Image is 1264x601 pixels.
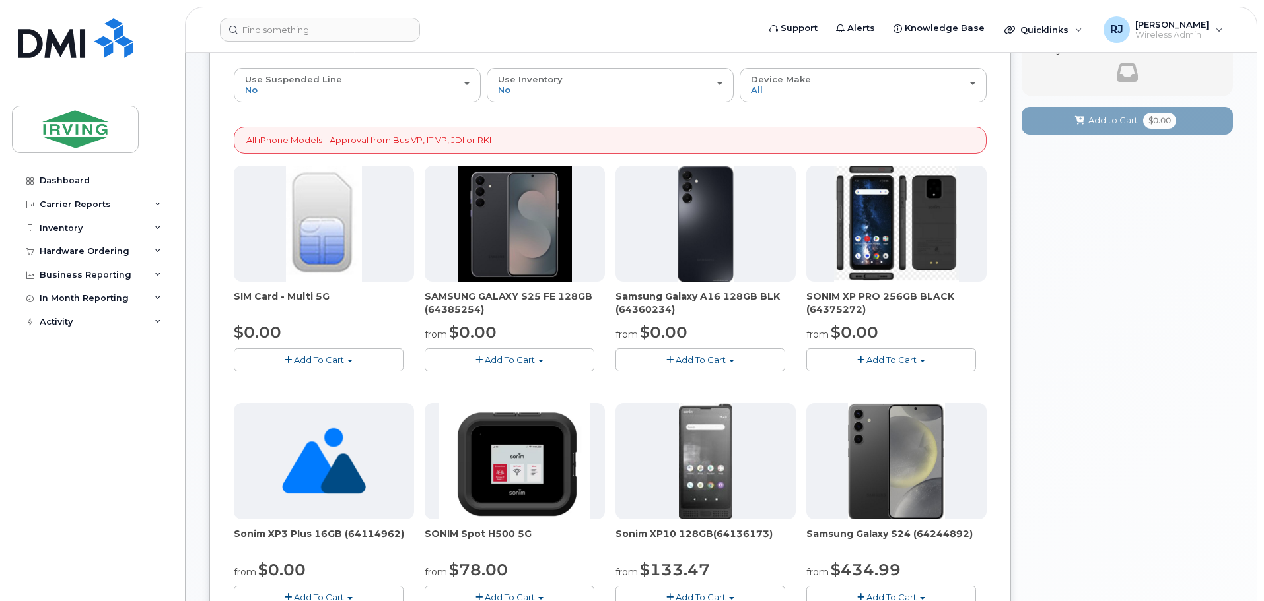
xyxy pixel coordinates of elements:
[760,15,827,42] a: Support
[1022,107,1233,134] button: Add to Cart $0.00
[439,403,590,519] img: SONIM.png
[425,527,605,554] div: SONIM Spot H500 5G
[1110,22,1123,38] span: RJ
[678,166,734,282] img: A16_-_JDI.png
[245,74,342,84] span: Use Suspended Line
[234,68,481,102] button: Use Suspended Line No
[751,74,811,84] span: Device Make
[425,329,447,340] small: from
[245,84,258,95] span: No
[487,68,734,102] button: Use Inventory No
[234,566,256,578] small: from
[449,323,497,342] span: $0.00
[905,22,985,35] span: Knowledge Base
[498,84,510,95] span: No
[425,566,447,578] small: from
[848,403,945,519] img: s24.jpg
[806,527,987,554] div: Samsung Galaxy S24 (64244892)
[615,566,638,578] small: from
[781,22,818,35] span: Support
[425,348,594,371] button: Add To Cart
[282,403,366,519] img: no_image_found-2caef05468ed5679b831cfe6fc140e25e0c280774317ffc20a367ab7fd17291e.png
[485,354,535,365] span: Add To Cart
[847,22,875,35] span: Alerts
[1135,19,1209,30] span: [PERSON_NAME]
[806,566,829,578] small: from
[751,84,763,95] span: All
[1094,16,1232,43] div: Ryan Johnson
[679,403,732,519] img: XP10.jpg
[640,560,710,579] span: $133.47
[234,527,414,554] div: Sonim XP3 Plus 16GB (64114962)
[806,348,976,371] button: Add To Cart
[286,166,361,282] img: 00D627D4-43E9-49B7-A367-2C99342E128C.jpg
[834,166,958,282] img: SONIM_XP_PRO_-_JDIRVING.png
[294,354,344,365] span: Add To Cart
[806,290,987,316] div: SONIM XP PRO 256GB BLACK (64375272)
[234,348,404,371] button: Add To Cart
[615,290,796,316] div: Samsung Galaxy A16 128GB BLK (64360234)
[234,290,414,316] div: SIM Card - Multi 5G
[1088,114,1138,127] span: Add to Cart
[640,323,687,342] span: $0.00
[458,166,572,282] img: image-20250915-182548.jpg
[258,560,306,579] span: $0.00
[827,15,884,42] a: Alerts
[866,354,917,365] span: Add To Cart
[831,560,901,579] span: $434.99
[676,354,726,365] span: Add To Cart
[884,15,994,42] a: Knowledge Base
[425,290,605,316] div: SAMSUNG GALAXY S25 FE 128GB (64385254)
[234,323,281,342] span: $0.00
[220,18,420,42] input: Find something...
[1143,113,1176,129] span: $0.00
[995,16,1092,43] div: Quicklinks
[615,348,785,371] button: Add To Cart
[246,134,491,146] p: All iPhone Models - Approval from Bus VP, IT VP, JDI or RKI
[740,68,987,102] button: Device Make All
[1020,24,1069,35] span: Quicklinks
[806,329,829,340] small: from
[449,560,508,579] span: $78.00
[498,74,563,84] span: Use Inventory
[615,527,796,554] div: Sonim XP10 128GB(64136173)
[831,323,878,342] span: $0.00
[615,329,638,340] small: from
[1135,30,1209,40] span: Wireless Admin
